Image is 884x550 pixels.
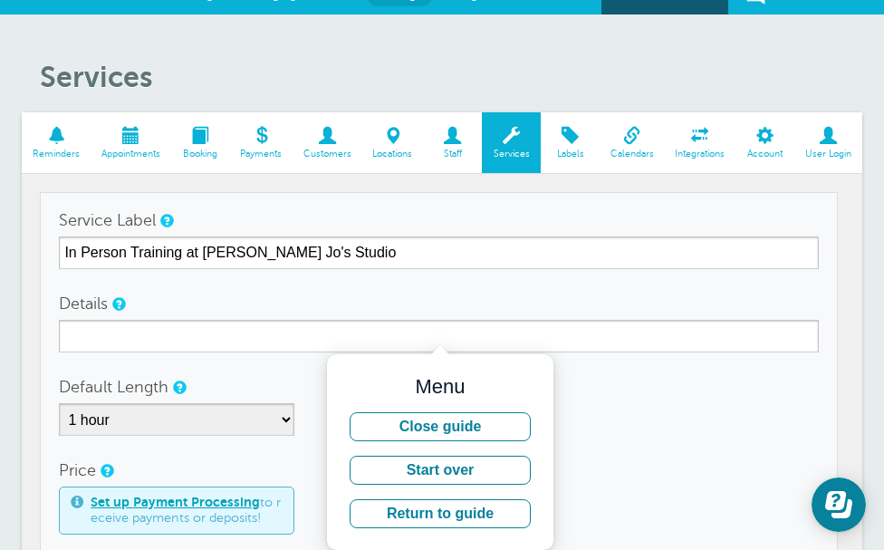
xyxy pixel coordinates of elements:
span: Labels [550,149,591,159]
span: Account [745,149,785,159]
span: to receive payments or deposits! [91,495,283,526]
a: Set up Payment Processing [91,495,260,509]
a: Booking [170,112,229,173]
iframe: tooltip [327,354,553,550]
iframe: Resource center [812,478,866,532]
span: Customers [302,149,353,159]
a: Staff [423,112,482,173]
a: Payments [229,112,293,173]
a: User Login [794,112,862,173]
a: Locations [362,112,424,173]
a: An optional default setting for how long an appointment for this service takes. This can be overr... [173,381,184,393]
a: Integrations [665,112,736,173]
a: Reminders [22,112,91,173]
a: Customers [293,112,362,173]
a: Calendars [600,112,665,173]
a: The service details will be added to your customer's reminder message if you add the Service tag ... [112,298,123,310]
span: Locations [371,149,415,159]
a: Labels [541,112,600,173]
span: Calendars [609,149,656,159]
span: Reminders [31,149,82,159]
label: Default Length [59,379,168,395]
span: Appointments [100,149,162,159]
label: Price [59,462,96,478]
span: Payments [238,149,283,159]
a: Appointments [91,112,171,173]
span: Services [491,149,532,159]
a: Account [735,112,794,173]
span: User Login [803,149,853,159]
a: An optional default price for appointments for the service. (You can override this default price ... [101,465,111,477]
span: Staff [432,149,473,159]
label: Details [59,295,108,312]
span: Integrations [674,149,727,159]
h1: Services [40,60,861,94]
a: The service label is not visible to your customer. You will use it to select a service in the app... [160,215,171,227]
span: Booking [179,149,220,159]
label: Service Label [59,212,156,228]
